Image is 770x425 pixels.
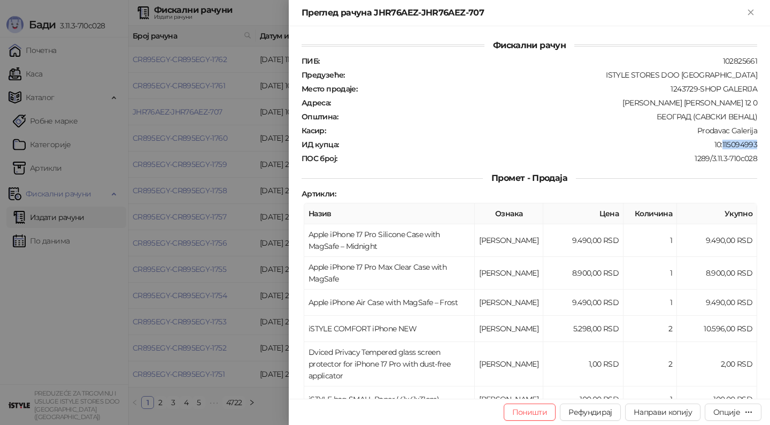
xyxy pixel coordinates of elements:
[302,70,345,80] strong: Предузеће :
[304,386,475,413] td: iSTYLE bag SMALL Paper (41x41x31cm)
[677,257,757,290] td: 8.900,00 RSD
[302,98,331,108] strong: Адреса :
[677,224,757,257] td: 9.490,00 RSD
[302,6,744,19] div: Преглед рачуна JHR76AEZ-JHR76AEZ-707
[332,98,758,108] div: [PERSON_NAME] [PERSON_NAME] 12 0
[543,386,623,413] td: 100,00 RSD
[346,70,758,80] div: ISTYLE STORES DOO [GEOGRAPHIC_DATA]
[475,224,543,257] td: [PERSON_NAME]
[623,316,677,342] td: 2
[304,342,475,386] td: Dviced Privacy Tempered glass screen protector for iPhone 17 Pro with dust-free applicator
[543,203,623,224] th: Цена
[623,203,677,224] th: Количина
[302,112,338,122] strong: Општина :
[625,404,700,421] button: Направи копију
[543,224,623,257] td: 9.490,00 RSD
[623,257,677,290] td: 1
[304,257,475,290] td: Apple iPhone 17 Pro Max Clear Case with MagSafe
[677,386,757,413] td: 100,00 RSD
[302,84,357,94] strong: Место продаје :
[302,56,319,66] strong: ПИБ :
[475,342,543,386] td: [PERSON_NAME]
[338,154,758,163] div: 1289/3.11.3-710c028
[504,404,556,421] button: Поништи
[543,257,623,290] td: 8.900,00 RSD
[623,342,677,386] td: 2
[302,126,326,135] strong: Касир :
[304,290,475,316] td: Apple iPhone Air Case with MagSafe – Frost
[340,140,758,149] div: 10:115094993
[302,140,338,149] strong: ИД купца :
[475,316,543,342] td: [PERSON_NAME]
[475,290,543,316] td: [PERSON_NAME]
[327,126,758,135] div: Prodavac Galerija
[304,224,475,257] td: Apple iPhone 17 Pro Silicone Case with MagSafe – Midnight
[623,290,677,316] td: 1
[475,386,543,413] td: [PERSON_NAME]
[358,84,758,94] div: 1243729-SHOP GALERIJA
[484,40,574,50] span: Фискални рачун
[677,316,757,342] td: 10.596,00 RSD
[475,203,543,224] th: Ознака
[705,404,761,421] button: Опције
[560,404,621,421] button: Рефундирај
[483,173,576,183] span: Промет - Продаја
[543,342,623,386] td: 1,00 RSD
[304,203,475,224] th: Назив
[302,189,336,199] strong: Артикли :
[623,386,677,413] td: 1
[339,112,758,122] div: БЕОГРАД (САВСКИ ВЕНАЦ)
[475,257,543,290] td: [PERSON_NAME]
[623,224,677,257] td: 1
[304,316,475,342] td: iSTYLE COMFORT iPhone NEW
[677,290,757,316] td: 9.490,00 RSD
[302,154,337,163] strong: ПОС број :
[713,407,740,417] div: Опције
[543,316,623,342] td: 5.298,00 RSD
[320,56,758,66] div: 102825661
[634,407,692,417] span: Направи копију
[677,203,757,224] th: Укупно
[744,6,757,19] button: Close
[543,290,623,316] td: 9.490,00 RSD
[677,342,757,386] td: 2,00 RSD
